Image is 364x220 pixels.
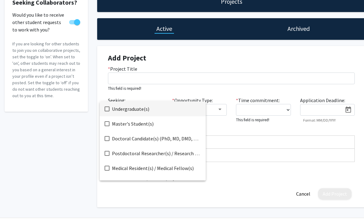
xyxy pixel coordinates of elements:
[5,192,26,215] iframe: Chat
[112,176,201,190] span: Faculty
[112,161,201,176] span: Medical Resident(s) / Medical Fellow(s)
[112,131,201,146] span: Doctoral Candidate(s) (PhD, MD, DMD, PharmD, etc.)
[112,102,201,116] span: Undergraduate(s)
[112,116,201,131] span: Master's Student(s)
[112,146,201,161] span: Postdoctoral Researcher(s) / Research Staff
